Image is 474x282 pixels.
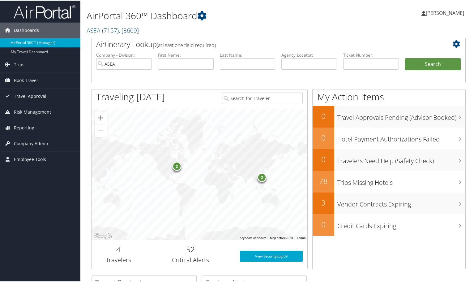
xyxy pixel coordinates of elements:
h3: Travel Approvals Pending (Advisor Booked) [337,110,465,121]
label: First Name: [158,51,214,58]
h2: 0 [313,154,334,164]
span: Employee Tools [14,151,46,167]
h2: Airtinerary Lookup [96,38,429,49]
label: Agency Locator: [281,51,337,58]
button: Zoom in [95,111,107,124]
span: Company Admin [14,135,48,151]
span: Risk Management [14,104,51,119]
span: Dashboards [14,22,39,37]
label: Last Name: [220,51,275,58]
img: Google [93,232,113,240]
h1: Traveling [DATE] [96,90,165,103]
a: 0Travelers Need Help (Safety Check) [313,149,465,170]
h3: Hotel Payment Authorizations Failed [337,131,465,143]
span: Map data ©2025 [270,236,293,239]
button: Search [405,58,461,70]
a: 0Hotel Payment Authorizations Failed [313,127,465,149]
input: Search for Traveler [222,92,303,103]
label: Company - Division: [96,51,152,58]
h3: Trips Missing Hotels [337,175,465,186]
a: 0Travel Approvals Pending (Advisor Booked) [313,105,465,127]
span: Reporting [14,119,34,135]
a: 3Vendor Contracts Expiring [313,192,465,214]
h3: Critical Alerts [150,255,231,264]
a: View SecurityLogic® [240,250,303,261]
a: 0Credit Cards Expiring [313,214,465,235]
h1: My Action Items [313,90,465,103]
h2: 3 [313,197,334,207]
span: (at least one field required) [157,41,216,48]
img: airportal-logo.png [14,4,75,19]
span: Book Travel [14,72,38,88]
h2: 0 [313,219,334,229]
h3: Travelers Need Help (Safety Check) [337,153,465,165]
a: Terms [297,236,305,239]
a: [PERSON_NAME] [421,3,470,22]
a: Open this area in Google Maps (opens a new window) [93,232,113,240]
span: [PERSON_NAME] [426,9,464,16]
h2: 78 [313,175,334,186]
h2: 0 [313,110,334,121]
div: 2 [172,161,181,170]
span: ( 7157 ) [102,26,119,34]
div: 2 [257,172,267,181]
h3: Vendor Contracts Expiring [337,196,465,208]
span: Travel Approval [14,88,46,103]
h2: 4 [96,244,141,254]
h2: 52 [150,244,231,254]
h2: 0 [313,132,334,142]
h3: Travelers [96,255,141,264]
span: Trips [14,56,24,72]
h1: AirPortal 360™ Dashboard [87,9,342,22]
a: ASEA [87,26,139,34]
span: , [ 3609 ] [119,26,139,34]
h3: Credit Cards Expiring [337,218,465,230]
button: Zoom out [95,124,107,136]
a: 78Trips Missing Hotels [313,170,465,192]
label: Ticket Number: [343,51,399,58]
button: Keyboard shortcuts [240,235,266,240]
